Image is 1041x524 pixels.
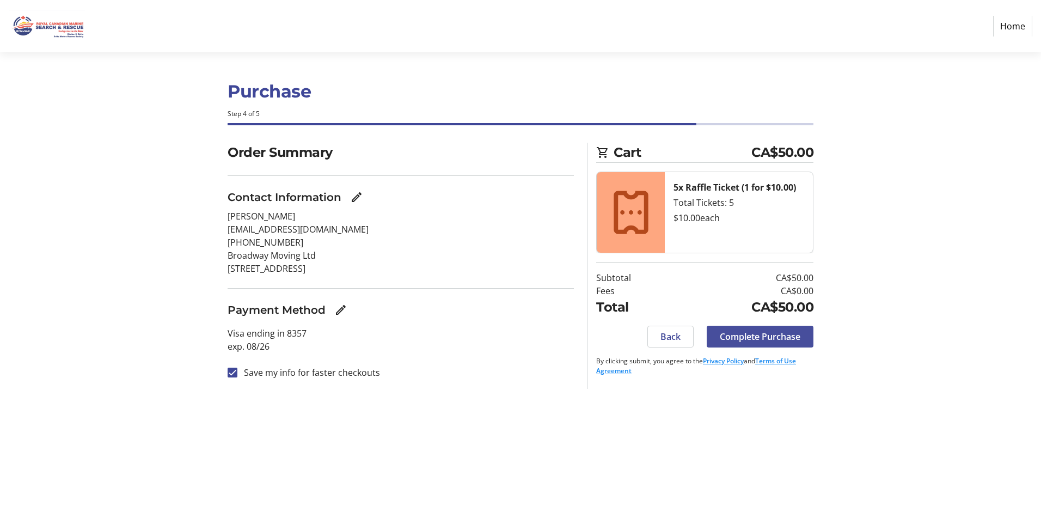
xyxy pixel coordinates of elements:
[596,356,796,375] a: Terms of Use Agreement
[228,236,574,249] p: [PHONE_NUMBER]
[674,284,813,297] td: CA$0.00
[673,196,804,209] div: Total Tickets: 5
[228,210,574,223] p: [PERSON_NAME]
[228,223,574,236] p: [EMAIL_ADDRESS][DOMAIN_NAME]
[228,109,813,119] div: Step 4 of 5
[673,211,804,224] div: $10.00 each
[9,4,86,48] img: Royal Canadian Marine Search and Rescue - Station 8's Logo
[751,143,813,162] span: CA$50.00
[237,366,380,379] label: Save my info for faster checkouts
[647,326,694,348] button: Back
[228,249,574,262] p: Broadway Moving Ltd
[228,327,574,353] p: Visa ending in 8357 exp. 08/26
[596,356,813,376] p: By clicking submit, you agree to the and
[660,330,681,343] span: Back
[596,271,674,284] td: Subtotal
[228,262,574,275] p: [STREET_ADDRESS]
[596,284,674,297] td: Fees
[228,78,813,105] h1: Purchase
[614,143,751,162] span: Cart
[228,302,326,318] h3: Payment Method
[596,297,674,317] td: Total
[674,297,813,317] td: CA$50.00
[673,181,796,193] strong: 5x Raffle Ticket (1 for $10.00)
[228,143,574,162] h2: Order Summary
[707,326,813,348] button: Complete Purchase
[228,189,341,205] h3: Contact Information
[703,356,744,365] a: Privacy Policy
[720,330,800,343] span: Complete Purchase
[346,186,368,208] button: Edit Contact Information
[993,16,1032,36] a: Home
[674,271,813,284] td: CA$50.00
[330,299,352,321] button: Edit Payment Method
